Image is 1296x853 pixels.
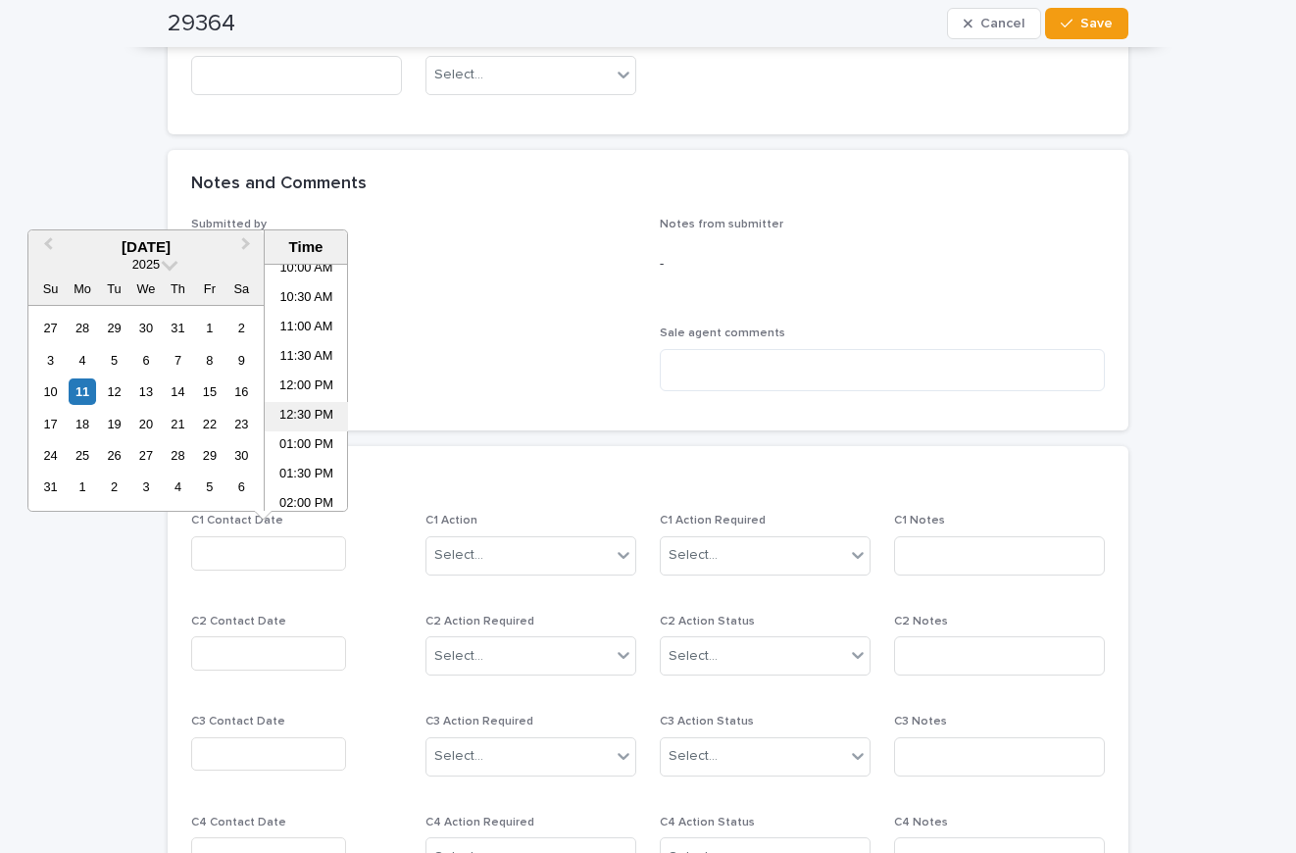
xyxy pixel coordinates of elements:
[132,276,159,302] div: We
[228,276,255,302] div: Sa
[69,378,95,405] div: Choose Monday, August 11th, 2025
[265,343,348,373] li: 11:30 AM
[265,490,348,520] li: 02:00 PM
[191,817,286,828] span: C4 Contact Date
[228,474,255,500] div: Choose Saturday, September 6th, 2025
[37,411,64,437] div: Choose Sunday, August 17th, 2025
[165,474,191,500] div: Choose Thursday, September 4th, 2025
[265,402,348,431] li: 12:30 PM
[894,515,945,527] span: C1 Notes
[191,240,636,261] p: Davi Cloches
[165,378,191,405] div: Choose Thursday, August 14th, 2025
[434,65,483,85] div: Select...
[165,411,191,437] div: Choose Thursday, August 21st, 2025
[165,442,191,469] div: Choose Thursday, August 28th, 2025
[265,431,348,461] li: 01:00 PM
[101,411,127,437] div: Choose Tuesday, August 19th, 2025
[132,474,159,500] div: Choose Wednesday, September 3rd, 2025
[434,646,483,667] div: Select...
[228,347,255,374] div: Choose Saturday, August 9th, 2025
[101,378,127,405] div: Choose Tuesday, August 12th, 2025
[37,315,64,341] div: Choose Sunday, July 27th, 2025
[425,515,477,527] span: C1 Action
[101,276,127,302] div: Tu
[980,17,1024,30] span: Cancel
[265,461,348,490] li: 01:30 PM
[165,315,191,341] div: Choose Thursday, July 31st, 2025
[191,716,285,728] span: C3 Contact Date
[669,646,718,667] div: Select...
[196,347,223,374] div: Choose Friday, August 8th, 2025
[69,474,95,500] div: Choose Monday, September 1st, 2025
[196,411,223,437] div: Choose Friday, August 22nd, 2025
[270,238,342,256] div: Time
[69,442,95,469] div: Choose Monday, August 25th, 2025
[37,276,64,302] div: Su
[132,257,160,272] span: 2025
[894,616,948,627] span: C2 Notes
[947,8,1041,39] button: Cancel
[265,373,348,402] li: 12:00 PM
[894,716,947,728] span: C3 Notes
[37,347,64,374] div: Choose Sunday, August 3rd, 2025
[196,276,223,302] div: Fr
[69,347,95,374] div: Choose Monday, August 4th, 2025
[228,411,255,437] div: Choose Saturday, August 23rd, 2025
[132,315,159,341] div: Choose Wednesday, July 30th, 2025
[660,515,766,527] span: C1 Action Required
[1045,8,1128,39] button: Save
[196,315,223,341] div: Choose Friday, August 1st, 2025
[101,315,127,341] div: Choose Tuesday, July 29th, 2025
[132,347,159,374] div: Choose Wednesday, August 6th, 2025
[228,442,255,469] div: Choose Saturday, August 30th, 2025
[265,314,348,343] li: 11:00 AM
[660,716,754,728] span: C3 Action Status
[101,442,127,469] div: Choose Tuesday, August 26th, 2025
[30,232,62,264] button: Previous Month
[101,347,127,374] div: Choose Tuesday, August 5th, 2025
[232,232,264,264] button: Next Month
[434,746,483,767] div: Select...
[165,276,191,302] div: Th
[28,238,264,256] div: [DATE]
[34,312,257,503] div: month 2025-08
[196,474,223,500] div: Choose Friday, September 5th, 2025
[191,616,286,627] span: C2 Contact Date
[37,474,64,500] div: Choose Sunday, August 31st, 2025
[894,817,948,828] span: C4 Notes
[660,327,785,339] span: Sale agent comments
[101,474,127,500] div: Choose Tuesday, September 2nd, 2025
[669,545,718,566] div: Select...
[660,817,755,828] span: C4 Action Status
[69,411,95,437] div: Choose Monday, August 18th, 2025
[37,442,64,469] div: Choose Sunday, August 24th, 2025
[196,378,223,405] div: Choose Friday, August 15th, 2025
[132,442,159,469] div: Choose Wednesday, August 27th, 2025
[434,545,483,566] div: Select...
[168,10,235,38] h2: 29364
[191,219,267,230] span: Submitted by
[265,284,348,314] li: 10:30 AM
[37,378,64,405] div: Choose Sunday, August 10th, 2025
[132,378,159,405] div: Choose Wednesday, August 13th, 2025
[132,411,159,437] div: Choose Wednesday, August 20th, 2025
[191,174,367,195] h2: Notes and Comments
[196,442,223,469] div: Choose Friday, August 29th, 2025
[69,276,95,302] div: Mo
[660,616,755,627] span: C2 Action Status
[660,254,1105,275] p: -
[425,817,534,828] span: C4 Action Required
[425,616,534,627] span: C2 Action Required
[228,378,255,405] div: Choose Saturday, August 16th, 2025
[265,255,348,284] li: 10:00 AM
[1080,17,1113,30] span: Save
[228,315,255,341] div: Choose Saturday, August 2nd, 2025
[69,315,95,341] div: Choose Monday, July 28th, 2025
[425,716,533,728] span: C3 Action Required
[660,219,783,230] span: Notes from submitter
[669,746,718,767] div: Select...
[165,347,191,374] div: Choose Thursday, August 7th, 2025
